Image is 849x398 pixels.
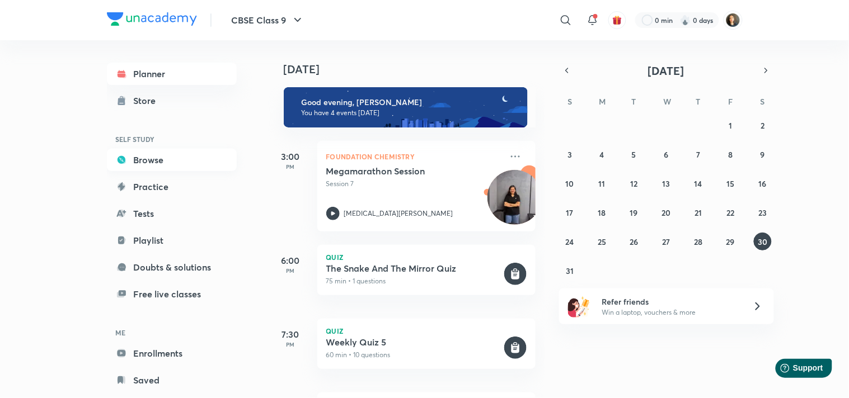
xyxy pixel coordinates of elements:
button: August 2, 2025 [754,116,772,134]
abbr: August 29, 2025 [726,236,735,247]
img: Company Logo [107,12,197,26]
abbr: Monday [599,96,606,107]
abbr: Friday [728,96,733,107]
abbr: August 5, 2025 [632,149,636,160]
h5: 7:30 [268,328,313,341]
abbr: August 11, 2025 [599,178,606,189]
button: August 10, 2025 [561,174,579,192]
abbr: Saturday [761,96,765,107]
h6: Good evening, [PERSON_NAME] [302,97,518,107]
button: August 6, 2025 [657,145,675,163]
abbr: August 6, 2025 [664,149,668,160]
a: Planner [107,63,237,85]
abbr: August 4, 2025 [600,149,604,160]
abbr: August 12, 2025 [631,178,638,189]
h5: 3:00 [268,150,313,163]
abbr: August 28, 2025 [694,236,702,247]
abbr: Sunday [567,96,572,107]
a: Enrollments [107,342,237,364]
button: August 30, 2025 [754,233,772,250]
button: August 1, 2025 [721,116,739,134]
span: [DATE] [648,63,684,78]
button: August 18, 2025 [593,203,611,221]
img: NARENDER JEET [724,11,743,30]
h5: Megamarathon Session [326,165,466,177]
img: evening [284,87,528,127]
abbr: August 15, 2025 [726,178,734,189]
button: August 17, 2025 [561,203,579,221]
abbr: August 18, 2025 [598,207,606,218]
abbr: August 25, 2025 [598,236,606,247]
button: [DATE] [575,63,758,78]
abbr: Thursday [696,96,701,107]
button: August 15, 2025 [721,174,739,192]
a: Tests [107,202,237,225]
h6: ME [107,323,237,342]
abbr: August 8, 2025 [728,149,733,160]
button: August 24, 2025 [561,233,579,250]
abbr: August 26, 2025 [630,236,639,247]
abbr: August 19, 2025 [630,207,638,218]
h5: 6:00 [268,254,313,267]
abbr: August 24, 2025 [566,236,574,247]
abbr: August 16, 2025 [759,178,767,189]
abbr: August 21, 2025 [695,207,702,218]
button: August 19, 2025 [625,203,643,221]
a: Company Logo [107,12,197,29]
iframe: Help widget launcher [749,354,837,386]
p: Quiz [326,328,527,334]
p: You have 4 events [DATE] [302,108,518,117]
abbr: Wednesday [663,96,671,107]
button: August 29, 2025 [721,233,739,250]
button: August 31, 2025 [561,262,579,279]
a: Browse [107,149,237,171]
p: 60 min • 10 questions [326,350,502,360]
button: August 8, 2025 [721,145,739,163]
h4: [DATE] [284,63,547,76]
h5: Weekly Quiz 5 [326,337,502,348]
button: August 11, 2025 [593,174,611,192]
abbr: August 27, 2025 [662,236,670,247]
button: August 3, 2025 [561,145,579,163]
abbr: August 23, 2025 [758,207,767,218]
button: August 9, 2025 [754,145,772,163]
button: August 23, 2025 [754,203,772,221]
abbr: August 17, 2025 [566,207,574,218]
abbr: August 1, 2025 [729,120,732,131]
h6: SELF STUDY [107,130,237,149]
button: August 4, 2025 [593,145,611,163]
button: August 5, 2025 [625,145,643,163]
button: August 26, 2025 [625,233,643,250]
abbr: August 14, 2025 [695,178,702,189]
abbr: August 31, 2025 [566,266,574,276]
abbr: August 13, 2025 [662,178,670,189]
a: Playlist [107,229,237,252]
button: CBSE Class 9 [225,9,311,31]
button: avatar [608,11,626,29]
p: Session 7 [326,179,502,189]
abbr: August 10, 2025 [566,178,574,189]
button: August 20, 2025 [657,203,675,221]
div: Store [134,94,163,107]
p: 75 min • 1 questions [326,276,502,286]
p: PM [268,163,313,170]
img: referral [568,295,590,318]
button: August 25, 2025 [593,233,611,250]
button: August 27, 2025 [657,233,675,250]
abbr: August 9, 2025 [761,149,765,160]
abbr: August 20, 2025 [662,207,670,218]
abbr: August 3, 2025 [567,149,572,160]
abbr: August 7, 2025 [696,149,700,160]
abbr: August 30, 2025 [758,236,767,247]
a: Free live classes [107,283,237,305]
abbr: August 22, 2025 [726,207,734,218]
a: Doubts & solutions [107,256,237,278]
button: August 12, 2025 [625,174,643,192]
h5: The Snake And The Mirror Quiz [326,263,502,274]
button: August 7, 2025 [689,145,707,163]
p: Win a laptop, vouchers & more [602,307,739,318]
img: avatar [612,15,622,25]
p: Quiz [326,254,527,260]
a: Store [107,89,237,112]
